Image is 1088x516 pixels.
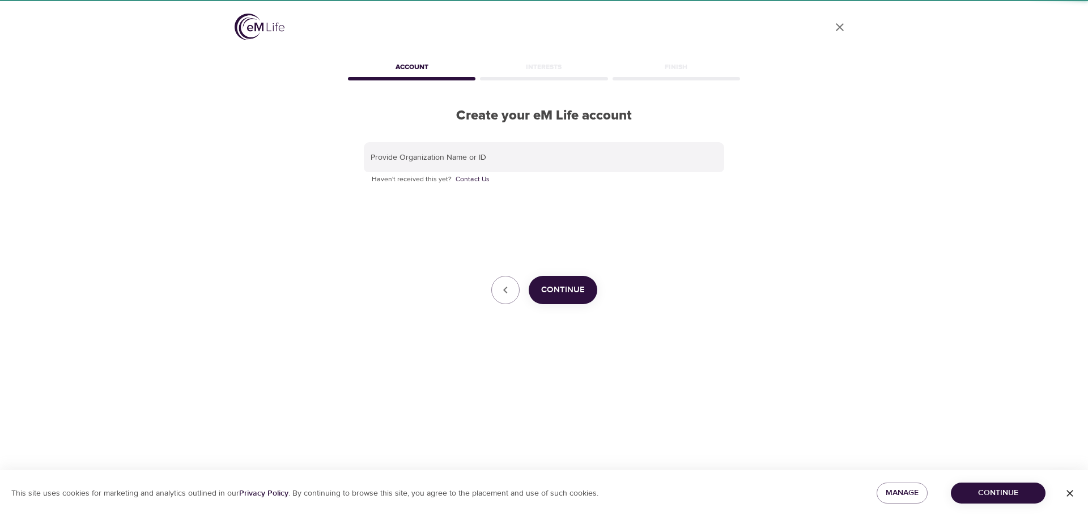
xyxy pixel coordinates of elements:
[529,276,597,304] button: Continue
[346,108,742,124] h2: Create your eM Life account
[877,483,928,504] button: Manage
[239,488,288,498] a: Privacy Policy
[826,14,853,41] a: close
[886,486,919,500] span: Manage
[951,483,1045,504] button: Continue
[456,174,490,185] a: Contact Us
[235,14,284,40] img: logo
[372,174,716,185] p: Haven't received this yet?
[960,486,1036,500] span: Continue
[541,283,585,297] span: Continue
